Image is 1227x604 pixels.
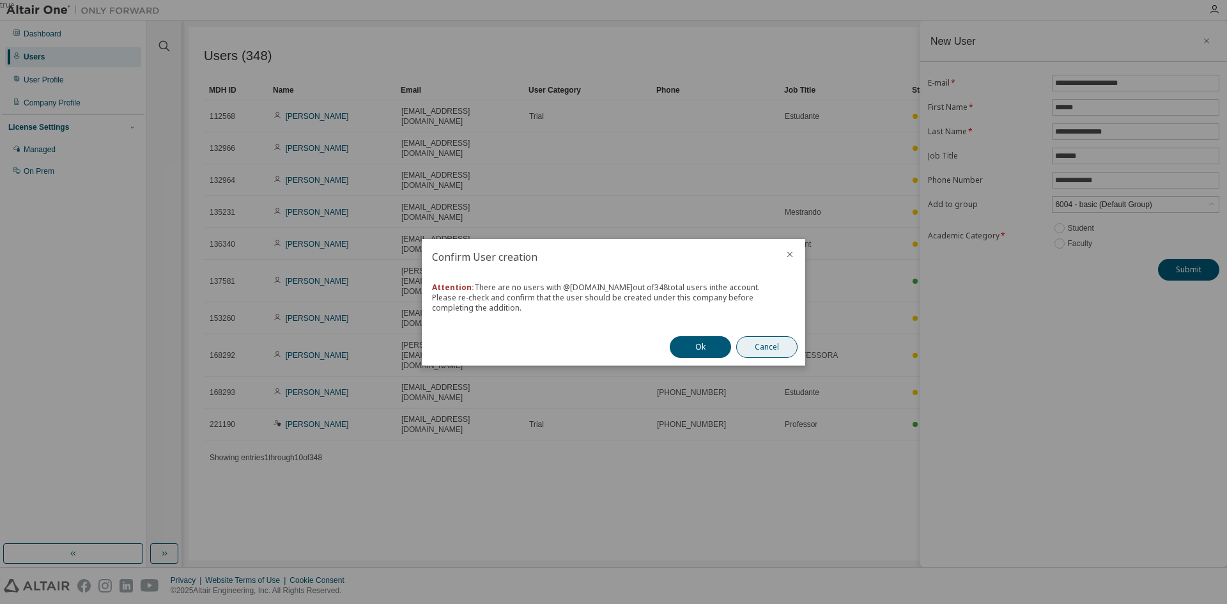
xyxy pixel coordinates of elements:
div: There are no users with @ [DOMAIN_NAME] out of 348 total users in the account . Please re-check a... [432,283,795,313]
button: close [785,249,795,259]
button: Ok [670,336,731,358]
h2: Confirm User creation [422,239,775,275]
b: Attention: [432,282,474,293]
button: Cancel [736,336,798,358]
